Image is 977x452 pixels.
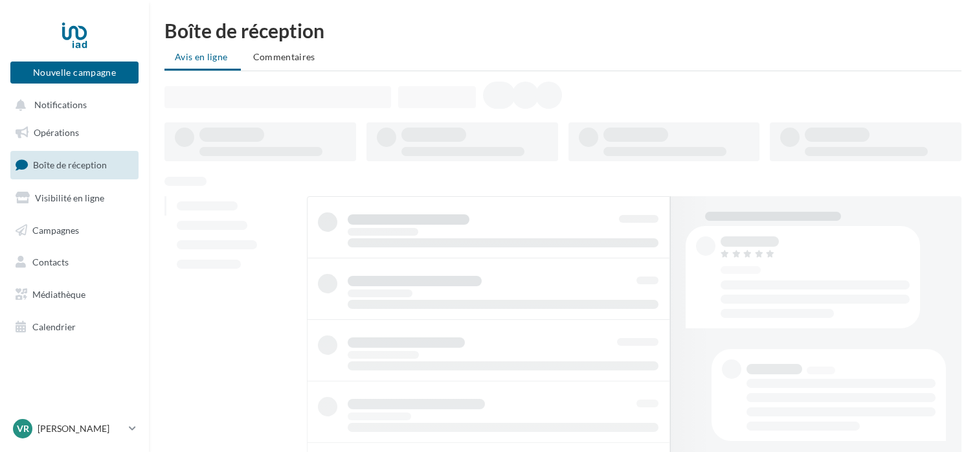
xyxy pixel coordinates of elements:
p: [PERSON_NAME] [38,422,124,435]
span: Opérations [34,127,79,138]
a: Calendrier [8,313,141,341]
a: Boîte de réception [8,151,141,179]
span: Commentaires [253,51,315,62]
a: Contacts [8,249,141,276]
div: Boîte de réception [164,21,961,40]
a: Médiathèque [8,281,141,308]
a: Opérations [8,119,141,146]
span: Vr [17,422,29,435]
span: Visibilité en ligne [35,192,104,203]
a: Vr [PERSON_NAME] [10,416,139,441]
a: Campagnes [8,217,141,244]
span: Campagnes [32,224,79,235]
span: Calendrier [32,321,76,332]
span: Boîte de réception [33,159,107,170]
a: Visibilité en ligne [8,185,141,212]
span: Contacts [32,256,69,267]
span: Notifications [34,100,87,111]
button: Nouvelle campagne [10,62,139,84]
span: Médiathèque [32,289,85,300]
